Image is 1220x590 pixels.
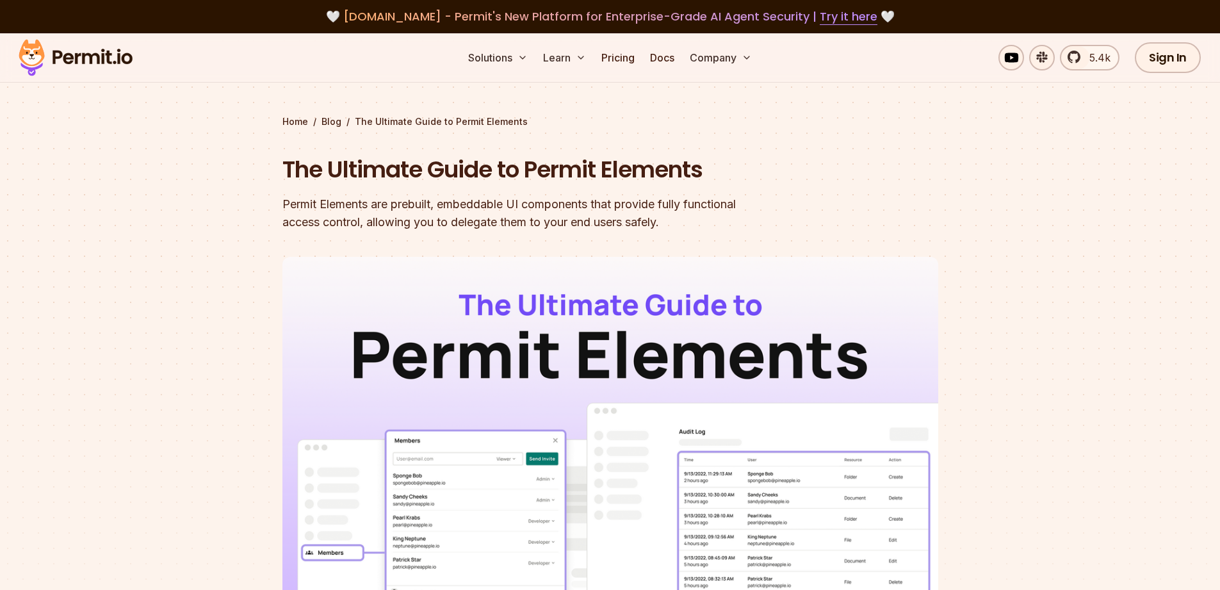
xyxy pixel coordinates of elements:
span: [DOMAIN_NAME] - Permit's New Platform for Enterprise-Grade AI Agent Security | [343,8,877,24]
a: Blog [321,115,341,128]
h1: The Ultimate Guide to Permit Elements [282,154,774,186]
a: Pricing [596,45,640,70]
a: Try it here [820,8,877,25]
button: Learn [538,45,591,70]
button: Solutions [463,45,533,70]
a: 5.4k [1060,45,1119,70]
div: 🤍 🤍 [31,8,1189,26]
div: / / [282,115,938,128]
a: Sign In [1135,42,1201,73]
span: 5.4k [1082,50,1110,65]
img: Permit logo [13,36,138,79]
a: Home [282,115,308,128]
div: Permit Elements are prebuilt, embeddable UI components that provide fully functional access contr... [282,195,774,231]
button: Company [685,45,757,70]
a: Docs [645,45,679,70]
